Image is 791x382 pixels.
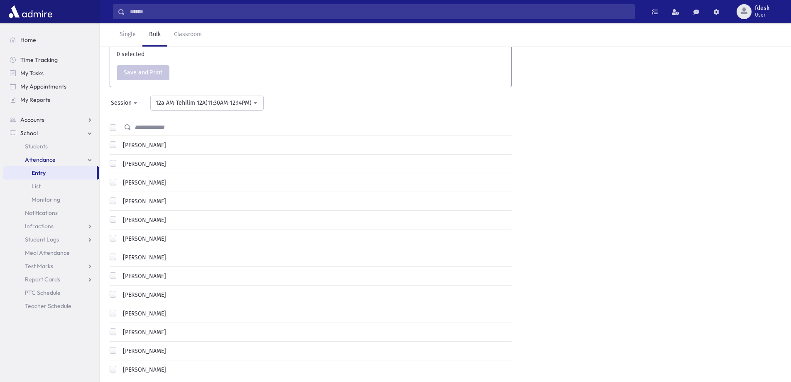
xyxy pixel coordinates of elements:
[120,365,166,374] label: [PERSON_NAME]
[3,33,99,47] a: Home
[20,116,44,123] span: Accounts
[20,36,36,44] span: Home
[32,196,60,203] span: Monitoring
[3,286,99,299] a: PTC Schedule
[20,83,66,90] span: My Appointments
[120,272,166,281] label: [PERSON_NAME]
[120,347,166,355] label: [PERSON_NAME]
[3,180,99,193] a: List
[113,23,142,47] a: Single
[120,234,166,243] label: [PERSON_NAME]
[142,23,167,47] a: Bulk
[120,160,166,168] label: [PERSON_NAME]
[120,309,166,318] label: [PERSON_NAME]
[32,182,41,190] span: List
[755,12,769,18] span: User
[111,99,132,107] div: Session
[3,233,99,246] a: Student Logs
[3,259,99,273] a: Test Marks
[120,253,166,262] label: [PERSON_NAME]
[3,219,99,233] a: Infractions
[120,216,166,224] label: [PERSON_NAME]
[3,113,99,126] a: Accounts
[25,249,70,256] span: Meal Attendance
[120,291,166,299] label: [PERSON_NAME]
[125,4,634,19] input: Search
[3,80,99,93] a: My Appointments
[755,5,769,12] span: fdesk
[105,96,144,111] button: Session
[32,169,46,177] span: Entry
[3,126,99,140] a: School
[167,23,208,47] a: Classroom
[117,65,169,80] button: Save and Print
[20,96,50,104] span: My Reports
[3,153,99,166] a: Attendance
[3,299,99,313] a: Teacher Schedule
[25,209,58,217] span: Notifications
[25,222,54,230] span: Infractions
[150,96,264,111] button: 12a AM-Tehilim 12A(11:30AM-12:14PM)
[25,236,59,243] span: Student Logs
[120,141,166,150] label: [PERSON_NAME]
[7,3,54,20] img: AdmirePro
[3,166,97,180] a: Entry
[25,143,48,150] span: Students
[3,93,99,106] a: My Reports
[25,156,56,163] span: Attendance
[3,53,99,67] a: Time Tracking
[156,99,252,107] div: 12a AM-Tehilim 12A(11:30AM-12:14PM)
[113,50,509,59] div: 0 selected
[3,140,99,153] a: Students
[20,69,44,77] span: My Tasks
[120,178,166,187] label: [PERSON_NAME]
[25,262,53,270] span: Test Marks
[20,56,58,64] span: Time Tracking
[3,273,99,286] a: Report Cards
[3,67,99,80] a: My Tasks
[25,289,61,296] span: PTC Schedule
[25,276,60,283] span: Report Cards
[120,197,166,206] label: [PERSON_NAME]
[20,129,38,137] span: School
[3,246,99,259] a: Meal Attendance
[120,328,166,337] label: [PERSON_NAME]
[3,193,99,206] a: Monitoring
[3,206,99,219] a: Notifications
[25,302,71,310] span: Teacher Schedule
